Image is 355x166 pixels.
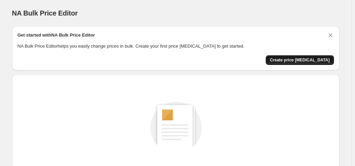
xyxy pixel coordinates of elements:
p: NA Bulk Price Editor helps you easily change prices in bulk. Create your first price [MEDICAL_DAT... [18,43,334,50]
button: Dismiss card [327,32,334,39]
h2: Get started with NA Bulk Price Editor [18,32,95,39]
span: NA Bulk Price Editor [12,9,78,17]
button: Create price change job [266,55,334,65]
span: Create price [MEDICAL_DATA] [270,57,330,63]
